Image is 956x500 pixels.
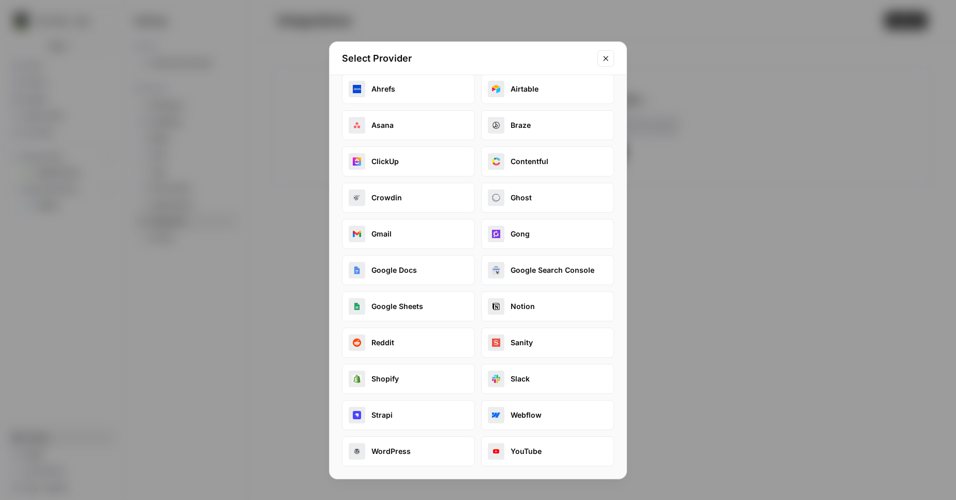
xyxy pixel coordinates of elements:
[353,411,361,419] img: strapi
[342,436,475,466] button: wordpressWordPress
[353,157,361,166] img: clickup
[342,364,475,394] button: shopifyShopify
[492,411,500,419] img: webflow_oauth
[492,157,500,166] img: contentful
[342,291,475,321] button: google_sheetsGoogle Sheets
[342,110,475,140] button: asanaAsana
[342,255,475,285] button: google_docsGoogle Docs
[481,255,614,285] button: google_search_consoleGoogle Search Console
[481,110,614,140] button: brazeBraze
[492,302,500,311] img: notion
[353,194,361,202] img: crowdin
[481,364,614,394] button: slackSlack
[342,328,475,358] button: redditReddit
[481,291,614,321] button: notionNotion
[342,219,475,249] button: gmailGmail
[353,339,361,347] img: reddit
[353,302,361,311] img: google_sheets
[342,74,475,104] button: ahrefsAhrefs
[353,266,361,274] img: google_docs
[353,85,361,93] img: ahrefs
[342,400,475,430] button: strapiStrapi
[492,230,500,238] img: gong
[342,51,591,66] h2: Select Provider
[353,447,361,455] img: wordpress
[492,85,500,93] img: airtable_oauth
[342,183,475,213] button: crowdinCrowdin
[492,121,500,129] img: braze
[342,146,475,177] button: clickupClickUp
[481,328,614,358] button: sanitySanity
[481,219,614,249] button: gongGong
[481,146,614,177] button: contentfulContentful
[492,339,500,347] img: sanity
[481,436,614,466] button: youtubeYouTube
[481,183,614,213] button: ghostGhost
[492,375,500,383] img: slack
[492,447,500,455] img: youtube
[481,400,614,430] button: webflow_oauthWebflow
[492,194,500,202] img: ghost
[353,230,361,238] img: gmail
[492,266,500,274] img: google_search_console
[481,74,614,104] button: airtable_oauthAirtable
[353,375,361,383] img: shopify
[353,121,361,129] img: asana
[597,50,614,67] button: Close modal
